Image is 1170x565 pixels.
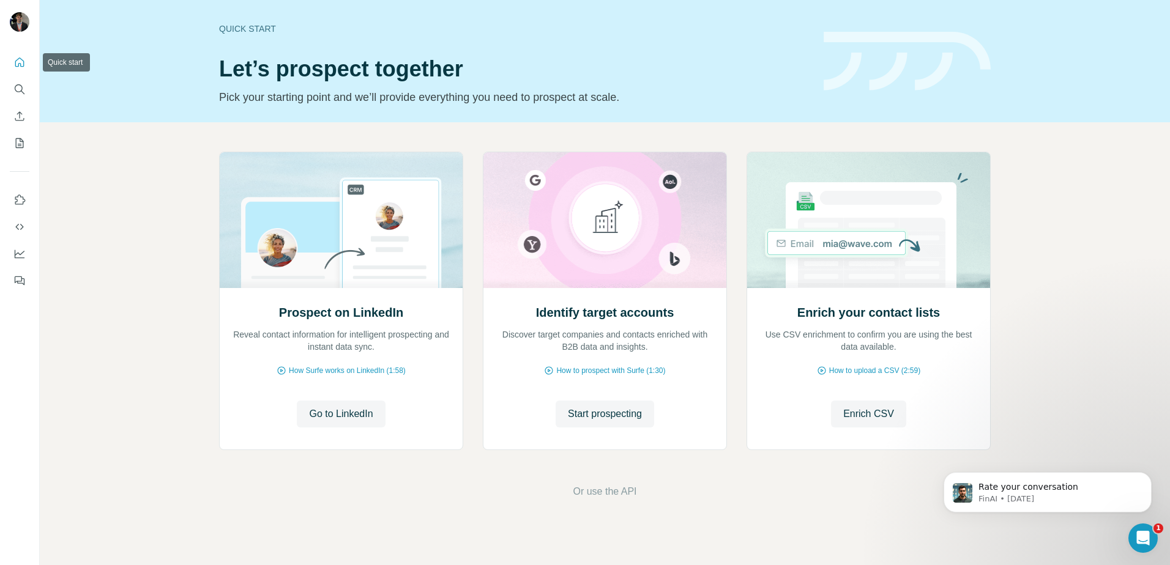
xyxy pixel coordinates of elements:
[568,407,642,421] span: Start prospecting
[573,484,636,499] button: Or use the API
[747,152,991,288] img: Enrich your contact lists
[297,401,385,427] button: Go to LinkedIn
[219,89,809,106] p: Pick your starting point and we’ll provide everything you need to prospect at scale.
[797,304,940,321] h2: Enrich your contact lists
[219,23,809,35] div: Quick start
[10,189,29,211] button: Use Surfe on LinkedIn
[10,12,29,32] img: Avatar
[831,401,906,427] button: Enrich CSV
[10,216,29,238] button: Use Surfe API
[219,57,809,81] h1: Let’s prospect together
[10,51,29,73] button: Quick start
[556,401,654,427] button: Start prospecting
[556,365,665,376] span: How to prospect with Surfe (1:30)
[1153,523,1163,533] span: 1
[536,304,674,321] h2: Identify target accounts
[1128,523,1158,553] iframe: Intercom live chat
[309,407,373,421] span: Go to LinkedIn
[925,446,1170,532] iframe: Intercom notifications message
[483,152,727,288] img: Identify target accounts
[496,328,714,353] p: Discover target companies and contacts enriched with B2B data and insights.
[843,407,894,421] span: Enrich CSV
[10,78,29,100] button: Search
[759,328,978,353] p: Use CSV enrichment to confirm you are using the best data available.
[289,365,406,376] span: How Surfe works on LinkedIn (1:58)
[829,365,920,376] span: How to upload a CSV (2:59)
[232,328,450,353] p: Reveal contact information for intelligent prospecting and instant data sync.
[219,152,463,288] img: Prospect on LinkedIn
[824,32,991,91] img: banner
[10,243,29,265] button: Dashboard
[10,132,29,154] button: My lists
[10,105,29,127] button: Enrich CSV
[10,270,29,292] button: Feedback
[279,304,403,321] h2: Prospect on LinkedIn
